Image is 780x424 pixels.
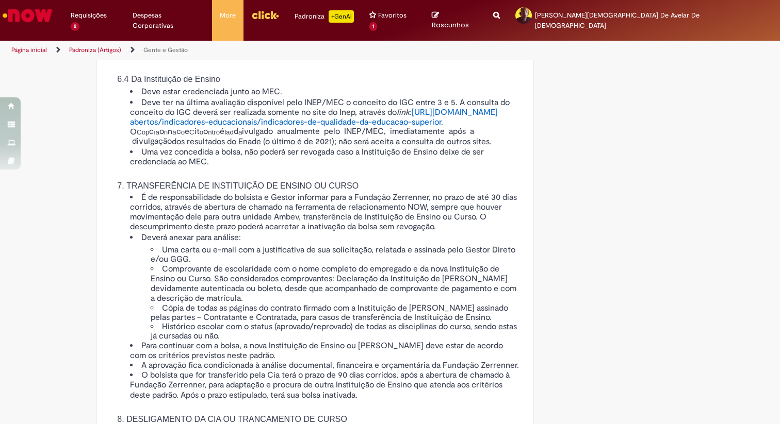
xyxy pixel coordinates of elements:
[149,126,154,137] span: c
[176,126,181,137] span: c
[71,22,79,31] span: 2
[535,11,700,30] span: [PERSON_NAME][DEMOGRAPHIC_DATA] De Avelar De [DEMOGRAPHIC_DATA]
[208,128,220,136] span: ntro
[189,128,194,136] span: C
[412,107,498,117] a: [URL][DOMAIN_NAME]
[203,126,208,137] span: o
[369,22,377,31] span: 1
[432,11,478,30] a: Rascunhos
[200,128,203,136] span: o
[172,128,176,136] span: ã
[129,181,520,191] h1: 7. TRANSFERÊNCIA DE INSTITUIÇÃO DE ENSINO OU CURSO
[143,46,188,54] a: Gente e Gestão
[130,98,520,147] li: Deve ter na última avaliação disponível pelo INEP/MEC o conceito do IGC entre 3 e 5. A consulta d...
[130,193,520,232] li: É de responsabilidade do bolsista e Gestor informar para a Fundação Zerrenner, no prazo de até 30...
[133,10,204,31] span: Despesas Corporativas
[378,10,407,21] span: Favoritos
[397,107,410,117] em: link
[130,232,520,341] li: Deverá anexar para análise:
[129,415,520,424] h1: 8. DESLIGAMENTO DA CIA OU TRANCAMENTO DE CURSO
[130,126,474,146] span: o anualmente pelo INEP/MEC, imediatamente após a divulgação
[224,128,234,136] span: lad
[137,128,149,136] span: Cop
[130,117,441,127] a: abertos/indicadores-educacionais/indicadores-de-qualidade-da-educacao-superior
[71,10,107,21] span: Requisições
[130,361,520,370] li: A aprovação fica condicionada à análise documental, financeira e orçamentária da Fundação Zerrenner.
[242,126,268,137] span: ivulgad
[130,86,520,98] li: Deve estar credenciada junto ao MEC.
[159,126,164,137] span: o
[130,370,520,400] li: O bolsista que for transferido pela Cia terá o prazo de 90 dias corridos, após a abertura de cham...
[185,126,189,137] span: e
[164,128,168,136] span: n
[8,41,512,60] ul: Trilhas de página
[238,128,242,136] span: a
[234,126,238,137] span: d
[168,126,172,137] span: n
[181,128,185,136] span: o
[151,264,520,303] li: Comprovante de escolaridade com o nome completo do empregado e da nova Instituição de Ensino ou C...
[154,128,159,136] span: ia
[194,126,200,137] span: it
[151,323,520,341] li: Histórico escolar com o status (aprovado/reprovado) de todas as disciplinas do curso, sendo estas...
[295,10,354,23] div: Padroniza
[151,303,520,323] li: Cópia de todas as páginas do contrato firmado com a Instituição de [PERSON_NAME] assinado pelas p...
[220,10,236,21] span: More
[69,46,121,54] a: Padroniza (Artigos)
[329,10,354,23] p: +GenAi
[130,117,449,137] span: . O
[1,5,54,26] img: ServiceNow
[11,46,47,54] a: Página inicial
[151,246,520,264] li: Uma carta ou e-mail com a justificativa de sua solicitação, relatada e assinada pelo Gestor Diret...
[130,147,520,167] li: Uma vez concedida a bolsa, não poderá ser revogada caso a Instituição de Ensino deixe de ser cred...
[251,7,279,23] img: click_logo_yellow_360x200.png
[130,341,520,361] li: Para continuar com a bolsa, a nova Instituição de Ensino ou [PERSON_NAME] deve estar de acordo co...
[220,126,224,137] span: é
[135,75,519,84] h1: 6.4 Da Instituição de Ensino
[432,20,469,30] span: Rascunhos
